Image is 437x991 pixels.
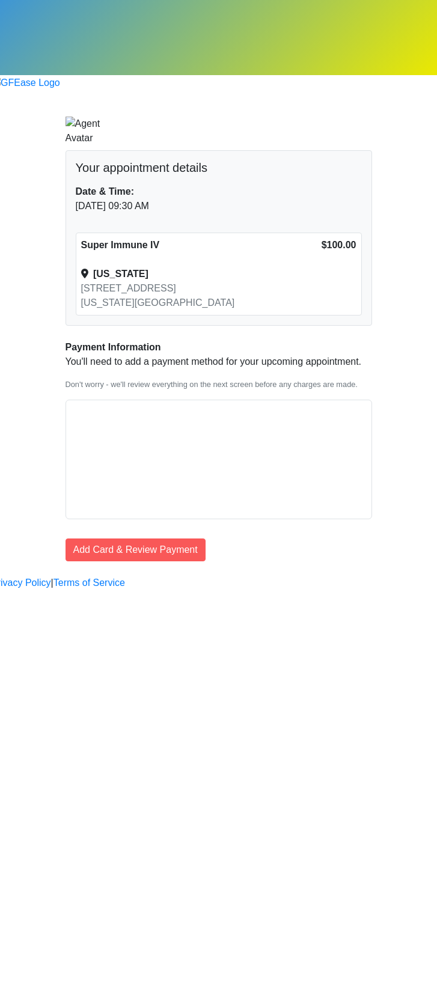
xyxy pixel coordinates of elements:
img: Agent Avatar [66,117,102,145]
button: Add Card & Review Payment [66,538,206,561]
div: Super Immune IV [81,238,322,252]
p: You'll need to add a payment method for your upcoming appointment. [66,355,372,369]
div: $100.00 [322,238,356,252]
p: Don't worry - we'll review everything on the next screen before any charges are made. [66,379,372,390]
h5: Your appointment details [76,160,362,175]
strong: Date & Time: [76,186,135,197]
a: Terms of Service [53,576,125,590]
div: [DATE] 09:30 AM [76,199,362,213]
div: Payment Information [66,340,372,355]
a: | [51,576,53,590]
strong: [US_STATE] [93,269,148,279]
div: [STREET_ADDRESS] [US_STATE][GEOGRAPHIC_DATA] [81,281,322,310]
